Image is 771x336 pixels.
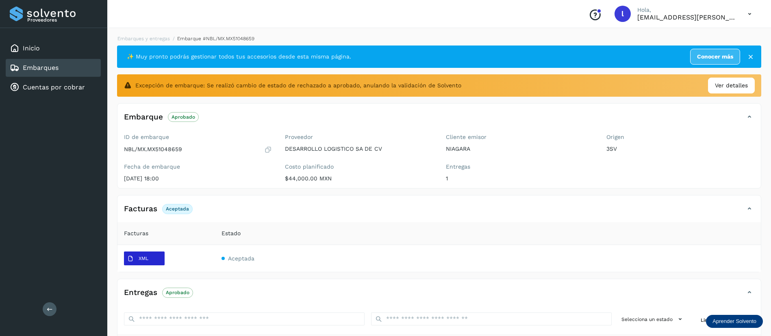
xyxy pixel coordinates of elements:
[715,81,748,90] span: Ver detalles
[124,163,272,170] label: Fecha de embarque
[27,17,98,23] p: Proveedores
[637,13,735,21] p: lauraamalia.castillo@xpertal.com
[446,163,594,170] label: Entregas
[446,175,594,182] p: 1
[285,134,433,141] label: Proveedor
[117,286,761,306] div: EntregasAprobado
[446,145,594,152] p: NIAGARA
[618,312,688,326] button: Selecciona un estado
[690,49,740,65] a: Conocer más
[6,39,101,57] div: Inicio
[23,83,85,91] a: Cuentas por cobrar
[285,145,433,152] p: DESARROLLO LOGISTICO SA DE CV
[135,81,461,90] span: Excepción de embarque: Se realizó cambio de estado de rechazado a aprobado, anulando la validació...
[694,312,754,327] button: Limpiar filtros
[285,163,433,170] label: Costo planificado
[23,44,40,52] a: Inicio
[706,315,763,328] div: Aprender Solvento
[139,256,148,261] p: XML
[712,318,756,325] p: Aprender Solvento
[222,229,241,238] span: Estado
[6,78,101,96] div: Cuentas por cobrar
[124,251,165,265] button: XML
[124,134,272,141] label: ID de embarque
[127,52,351,61] span: ✨ Muy pronto podrás gestionar todos tus accesorios desde esta misma página.
[606,134,754,141] label: Origen
[117,202,761,222] div: FacturasAceptada
[124,113,163,122] h4: Embarque
[228,255,254,262] span: Aceptada
[177,36,254,41] span: Embarque #NBL/MX.MX51048659
[124,204,157,214] h4: Facturas
[117,35,761,42] nav: breadcrumb
[124,229,148,238] span: Facturas
[124,175,272,182] p: [DATE] 18:00
[285,175,433,182] p: $44,000.00 MXN
[606,145,754,152] p: 3SV
[23,64,59,72] a: Embarques
[446,134,594,141] label: Cliente emisor
[124,146,182,153] p: NBL/MX.MX51048659
[637,7,735,13] p: Hola,
[166,206,189,212] p: Aceptada
[117,110,761,130] div: EmbarqueAprobado
[166,290,189,295] p: Aprobado
[117,36,170,41] a: Embarques y entregas
[6,59,101,77] div: Embarques
[701,316,734,324] span: Limpiar filtros
[124,288,157,297] h4: Entregas
[172,114,195,120] p: Aprobado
